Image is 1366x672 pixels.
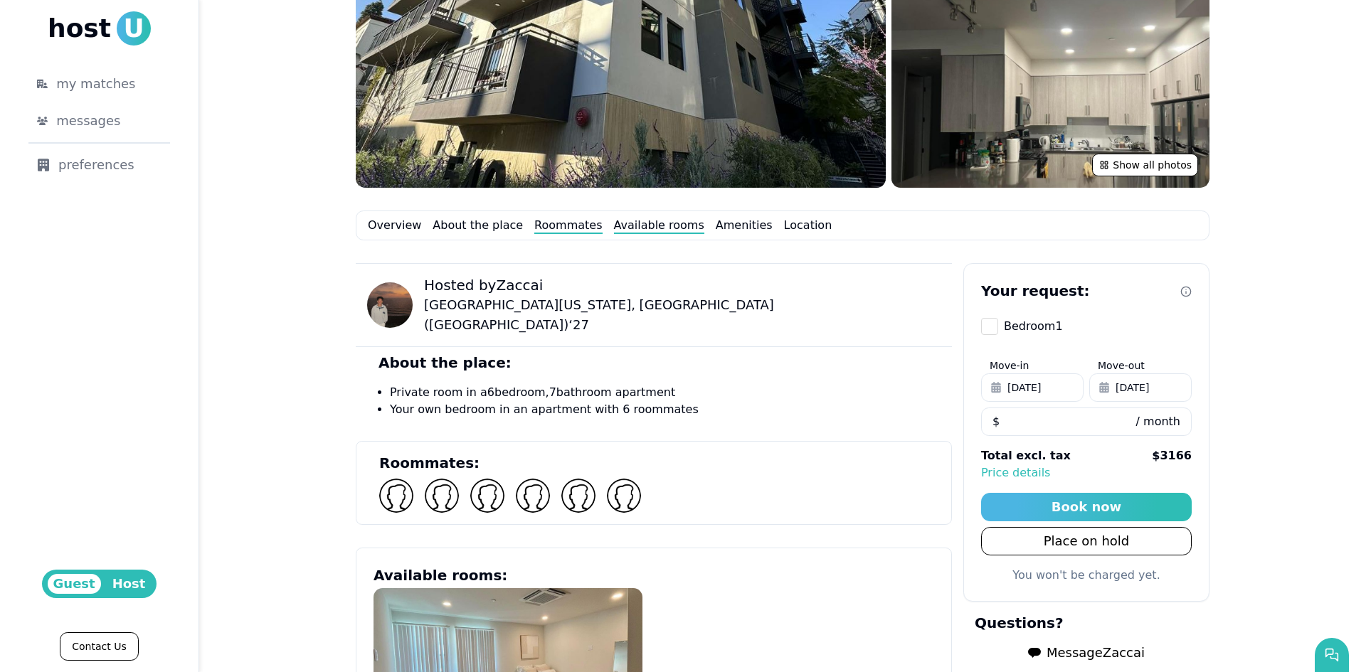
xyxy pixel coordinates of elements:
[433,217,523,234] a: About the place
[379,479,413,513] img: MALE
[1007,380,1041,395] span: [DATE]
[981,318,998,335] button: Bedroom1
[1047,643,1145,663] span: Message Zaccai
[1004,318,1063,335] p: Bedroom 1
[107,574,152,594] span: Host
[14,68,184,100] a: my matches
[14,149,184,181] a: preferences
[981,493,1192,521] button: Book now
[981,464,1192,481] p: Price details
[424,295,941,335] p: [GEOGRAPHIC_DATA][US_STATE], [GEOGRAPHIC_DATA] ([GEOGRAPHIC_DATA]) ‘ 27
[60,632,138,661] a: Contact Us
[117,11,151,46] span: U
[975,613,1064,633] p: Questions?
[614,217,704,234] a: Available rooms
[716,217,773,234] a: Amenities
[424,275,941,295] p: Hosted by Zaccai
[367,282,413,328] img: Zaccai Ng-Posey avatar
[981,527,1192,555] button: Place on hold
[981,447,1071,464] p: Total excl. tax
[368,217,421,234] a: Overview
[981,281,1089,301] p: Your request:
[1089,373,1192,402] button: [DATE]
[379,453,946,473] p: Roommates:
[516,479,550,513] img: MALE
[425,479,459,513] img: MALE
[1052,497,1122,517] div: Book now
[470,479,504,513] img: MALE
[390,384,952,401] li: Private room in a 6 bedroom, 7 bathroom apartment
[1152,447,1192,464] p: $ 3166
[981,567,1192,584] p: You won't be charged yet.
[981,373,1084,402] button: [DATE]
[56,74,135,94] span: my matches
[356,353,952,373] p: About the place:
[37,155,162,175] div: preferences
[1017,639,1156,667] button: MessageZaccai
[48,14,111,43] span: host
[1116,380,1149,395] span: [DATE]
[14,105,184,137] a: messages
[1092,154,1198,176] button: Show all photos
[981,358,1084,373] label: Move-in
[48,11,151,46] a: hostU
[1089,358,1192,373] label: Move-out
[56,111,120,131] span: messages
[784,217,832,234] a: Location
[390,401,952,418] li: Your own bedroom in an apartment with 6 roommates
[561,479,595,513] img: MALE
[48,574,101,594] span: Guest
[374,565,934,588] h3: Available rooms:
[607,479,641,513] img: MALE
[534,217,602,234] a: Roommates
